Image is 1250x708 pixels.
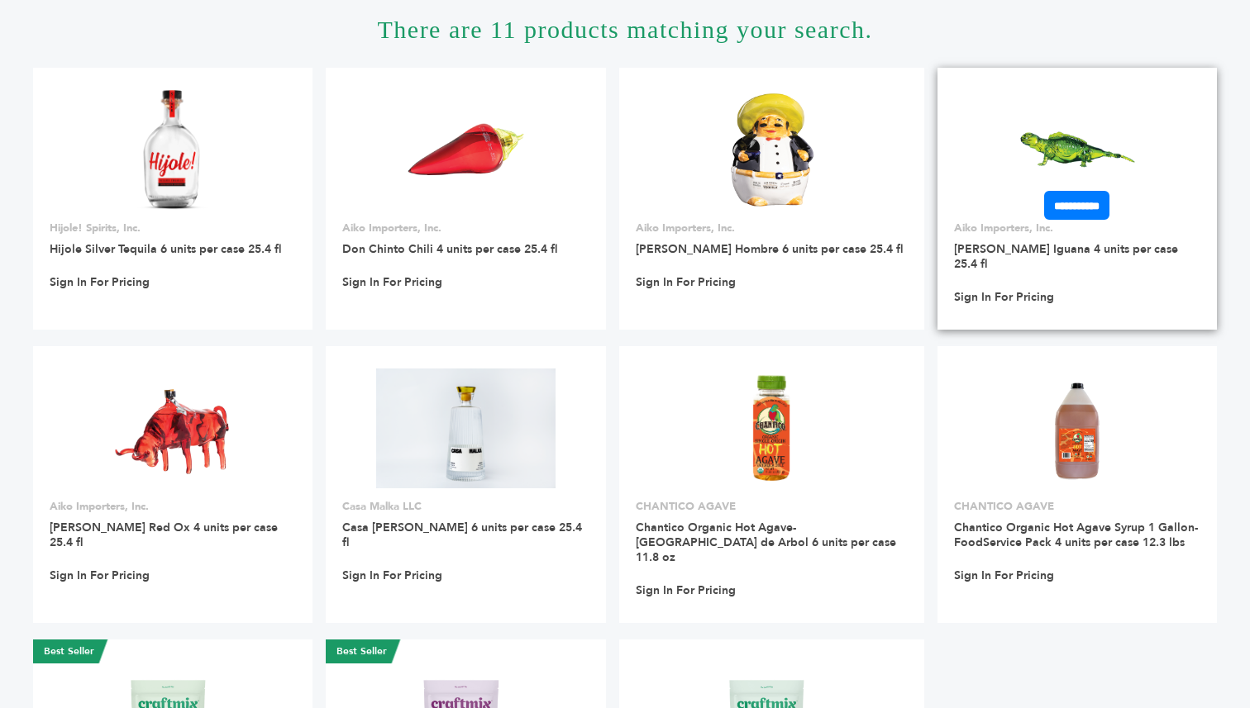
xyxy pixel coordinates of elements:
[636,583,736,598] a: Sign In For Pricing
[113,368,233,488] img: Don Chinto Red Ox 4 units per case 25.4 fl
[954,499,1200,514] p: CHANTICO AGAVE
[636,520,896,565] a: Chantico Organic Hot Agave-[GEOGRAPHIC_DATA] de Arbol 6 units per case 11.8 oz
[1031,368,1124,487] img: Chantico Organic Hot Agave Syrup 1 Gallon-FoodService Pack 4 units per case 12.3 lbs
[406,90,526,210] img: Don Chinto Chili 4 units per case 25.4 fl
[50,520,278,550] a: [PERSON_NAME] Red Ox 4 units per case 25.4 fl
[50,499,296,514] p: Aiko Importers, Inc.
[636,499,908,514] p: CHANTICO AGAVE
[954,241,1178,272] a: [PERSON_NAME] Iguana 4 units per case 25.4 fl
[342,241,557,257] a: Don Chinto Chili 4 units per case 25.4 fl
[342,221,589,235] p: Aiko Importers, Inc.
[342,499,589,514] p: Casa Malka LLC
[50,221,296,235] p: Hijole! Spirits, Inc.
[342,520,582,550] a: Casa [PERSON_NAME] 6 units per case 25.4 fl
[954,290,1054,305] a: Sign In For Pricing
[636,241,903,257] a: [PERSON_NAME] Hombre 6 units per case 25.4 fl
[50,568,150,583] a: Sign In For Pricing
[636,221,908,235] p: Aiko Importers, Inc.
[342,275,442,290] a: Sign In For Pricing
[954,520,1198,550] a: Chantico Organic Hot Agave Syrup 1 Gallon-FoodService Pack 4 units per case 12.3 lbs
[712,90,832,210] img: Don Chinto Hombre 6 units per case 25.4 fl
[342,568,442,583] a: Sign In For Pricing
[732,368,811,487] img: Chantico Organic Hot Agave-Chile de Arbol 6 units per case 11.8 oz
[954,221,1200,235] p: Aiko Importers, Inc.
[636,275,736,290] a: Sign In For Pricing
[954,568,1054,583] a: Sign In For Pricing
[50,241,281,257] a: Hijole Silver Tequila 6 units per case 25.4 fl
[1018,90,1138,210] img: Don Chinto Iguana 4 units per case 25.4 fl
[131,90,213,209] img: Hijole Silver Tequila 6 units per case 25.4 fl
[376,368,556,488] img: Casa Malka Blanco 6 units per case 25.4 fl
[50,275,150,290] a: Sign In For Pricing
